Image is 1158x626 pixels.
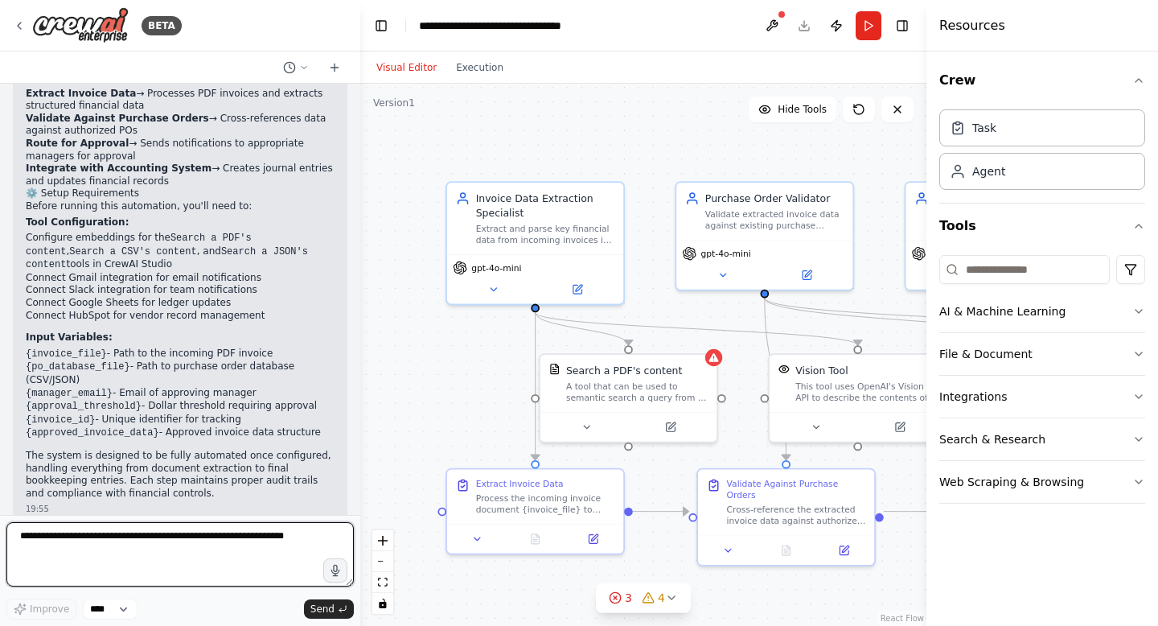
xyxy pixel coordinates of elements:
div: A tool that can be used to semantic search a query from a PDF's content. [566,381,708,404]
code: {approved_invoice_data} [26,427,159,439]
code: {invoice_id} [26,414,95,426]
button: Open in side panel [859,418,940,435]
li: - Dollar threshold requiring approval [26,400,335,414]
div: PDFSearchToolSearch a PDF's contentA tool that can be used to semantic search a query from a PDF'... [539,353,718,443]
span: Hide Tools [778,103,827,116]
button: Start a new chat [322,58,347,77]
button: zoom out [372,551,393,572]
div: Validate extracted invoice data against existing purchase orders to ensure accuracy and authoriza... [705,208,844,232]
li: Configure embeddings for the , , and tools in CrewAI Studio [26,232,335,272]
li: - Email of approving manager [26,387,335,401]
span: Send [310,603,335,616]
li: → Processes PDF invoices and extracts structured financial data [26,88,335,113]
div: 19:55 [26,503,335,515]
li: Connect Slack integration for team notifications [26,284,335,297]
button: Visual Editor [367,58,446,77]
nav: breadcrumb [419,18,600,34]
p: The system is designed to be fully automated once configured, handling everything from document e... [26,450,335,500]
button: Hide right sidebar [891,14,914,37]
button: AI & Machine Learning [939,290,1145,332]
div: Process the incoming invoice document {invoice_file} to extract all critical financial informatio... [476,492,615,516]
li: - Approved invoice data structure [26,426,335,440]
span: gpt-4o-mini [471,262,521,274]
g: Edge from fa6429c2-7558-46ff-9b41-5526090d2e37 to 2d82eb9e-66fe-405c-9c5e-915965ef0669 [884,505,940,519]
li: → Sends notifications to appropriate managers for approval [26,138,335,163]
li: - Path to purchase order database (CSV/JSON) [26,360,335,386]
g: Edge from 69609780-9316-40f9-a676-6842d66a5009 to fa6429c2-7558-46ff-9b41-5526090d2e37 [758,298,794,459]
div: Extract and parse key financial data from incoming invoices in PDF format, including vendor infor... [476,223,615,246]
img: Logo [32,7,129,43]
div: Crew [939,103,1145,203]
code: {approval_threshold} [26,401,142,412]
button: toggle interactivity [372,593,393,614]
li: Connect Gmail integration for email notifications [26,272,335,285]
a: React Flow attribution [881,614,924,623]
code: Search a CSV's content [69,246,196,257]
button: Open in side panel [630,418,711,435]
li: → Cross-references data against authorized POs [26,113,335,138]
g: Edge from 4c18a303-4287-4297-a974-dbbe6411cb70 to 2fe7ce97-61d3-43b7-9d67-15bbea32f4ae [528,312,865,345]
span: 4 [658,590,665,606]
button: zoom in [372,530,393,551]
div: Purchase Order Validator [705,192,844,206]
button: Hide Tools [749,97,836,122]
strong: Extract Invoice Data [26,88,136,99]
img: VisionTool [778,364,790,375]
li: - Unique identifier for tracking [26,414,335,427]
li: Connect Google Sheets for ledger updates [26,297,335,310]
span: 3 [625,590,632,606]
div: Cross-reference the extracted invoice data against authorized purchase orders to validate vendor ... [727,504,866,527]
div: This tool uses OpenAI's Vision API to describe the contents of an image. [795,381,937,404]
code: {manager_email} [26,388,113,399]
button: Open in side panel [819,542,868,559]
div: Purchase Order ValidatorValidate extracted invoice data against existing purchase orders to ensur... [675,181,854,290]
h2: ⚙️ Setup Requirements [26,187,335,200]
strong: Input Variables: [26,332,113,343]
strong: Integrate with Accounting System [26,163,211,174]
div: BETA [142,16,182,35]
div: Invoice Data Extraction SpecialistExtract and parse key financial data from incoming invoices in ... [446,181,625,305]
button: Send [304,599,354,619]
strong: Tool Configuration: [26,216,129,228]
strong: Validate Against Purchase Orders [26,113,209,124]
span: gpt-4o-mini [701,248,751,259]
code: {po_database_file} [26,361,130,373]
div: Search a PDF's content [566,364,682,378]
button: Click to speak your automation idea [323,558,347,583]
div: Extract Invoice DataProcess the incoming invoice document {invoice_file} to extract all critical ... [446,468,625,555]
button: Hide left sidebar [370,14,392,37]
li: Connect HubSpot for vendor record management [26,310,335,323]
g: Edge from b317a738-2ae1-483a-ab40-db5048a90171 to fa6429c2-7558-46ff-9b41-5526090d2e37 [633,505,689,519]
h4: Resources [939,16,1005,35]
code: {invoice_file} [26,348,107,360]
div: VisionToolVision ToolThis tool uses OpenAI's Vision API to describe the contents of an image. [768,353,947,443]
button: 34 [596,583,691,613]
button: No output available [505,530,565,547]
span: Improve [30,603,69,616]
div: Invoice Data Extraction Specialist [476,192,615,220]
button: Tools [939,204,1145,249]
button: Integrations [939,376,1145,418]
button: Web Scraping & Browsing [939,461,1145,503]
div: React Flow controls [372,530,393,614]
button: Improve [6,599,76,620]
g: Edge from 4c18a303-4287-4297-a974-dbbe6411cb70 to b317a738-2ae1-483a-ab40-db5048a90171 [528,312,543,460]
div: Extract Invoice Data [476,478,564,489]
button: File & Document [939,333,1145,375]
div: Validate Against Purchase Orders [727,478,866,501]
button: fit view [372,572,393,593]
button: Open in side panel [536,281,618,298]
button: No output available [756,542,816,559]
li: → Creates journal entries and updates financial records [26,163,335,187]
button: Open in side panel [766,266,848,283]
button: Open in side panel [569,530,618,547]
strong: Route for Approval [26,138,129,149]
p: Before running this automation, you'll need to: [26,200,335,213]
div: Agent [972,163,1005,179]
button: Execution [446,58,513,77]
button: Search & Research [939,418,1145,460]
img: PDFSearchTool [549,364,561,375]
div: Version 1 [373,97,415,109]
code: Search a PDF's content [26,233,252,257]
li: - Path to the incoming PDF invoice [26,348,335,361]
